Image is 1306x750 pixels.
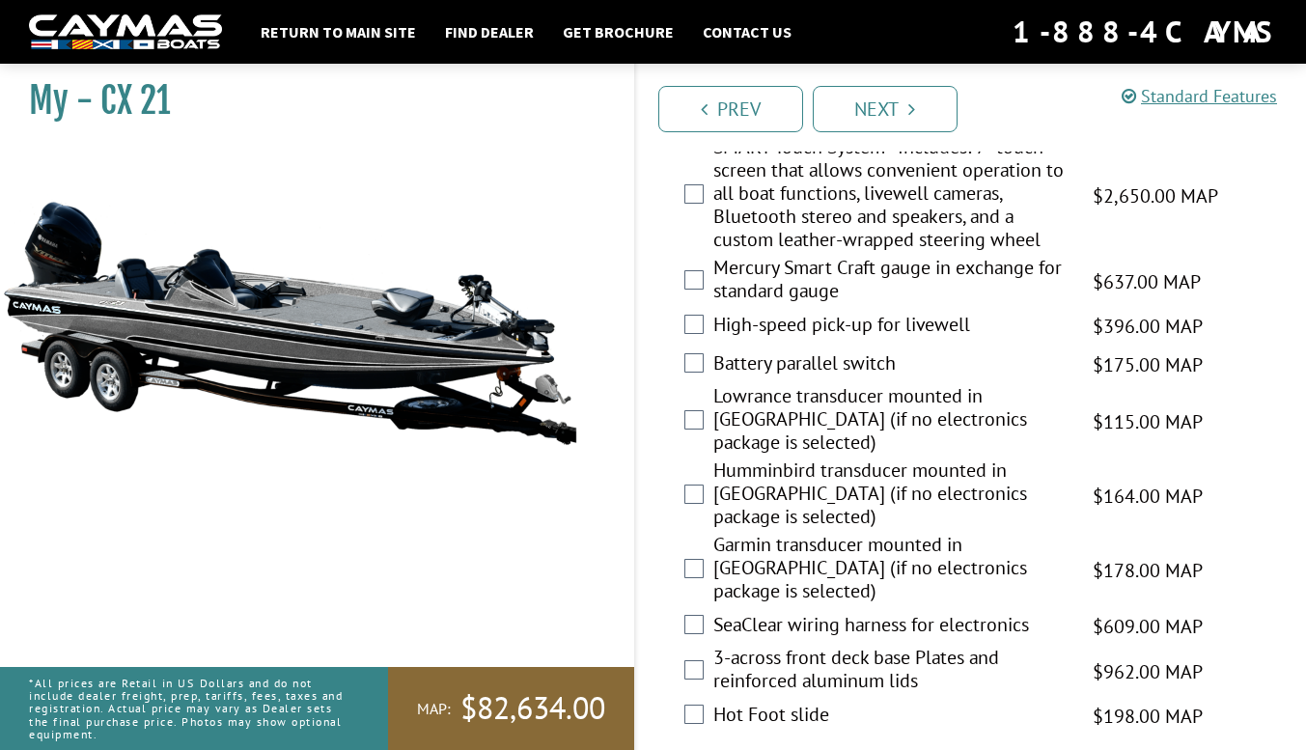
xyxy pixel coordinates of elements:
label: Lowrance transducer mounted in [GEOGRAPHIC_DATA] (if no electronics package is selected) [713,384,1070,458]
div: 1-888-4CAYMAS [1013,11,1277,53]
label: Humminbird transducer mounted in [GEOGRAPHIC_DATA] (if no electronics package is selected) [713,458,1070,533]
a: Next [813,86,958,132]
label: SMART Touch System - Includes: 7” touch screen that allows convenient operation to all boat funct... [713,135,1070,256]
span: $962.00 MAP [1093,657,1203,686]
label: Mercury Smart Craft gauge in exchange for standard gauge [713,256,1070,307]
span: $178.00 MAP [1093,556,1203,585]
a: Prev [658,86,803,132]
a: Get Brochure [553,19,683,44]
p: *All prices are Retail in US Dollars and do not include dealer freight, prep, tariffs, fees, taxe... [29,667,345,750]
a: MAP:$82,634.00 [388,667,634,750]
span: $82,634.00 [460,688,605,729]
a: Contact Us [693,19,801,44]
span: MAP: [417,699,451,719]
img: white-logo-c9c8dbefe5ff5ceceb0f0178aa75bf4bb51f6bca0971e226c86eb53dfe498488.png [29,14,222,50]
a: Find Dealer [435,19,543,44]
span: $175.00 MAP [1093,350,1203,379]
span: $198.00 MAP [1093,702,1203,731]
h1: My - CX 21 [29,79,586,123]
label: 3-across front deck base Plates and reinforced aluminum lids [713,646,1070,697]
label: Hot Foot slide [713,703,1070,731]
label: SeaClear wiring harness for electronics [713,613,1070,641]
a: Return to main site [251,19,426,44]
label: High-speed pick-up for livewell [713,313,1070,341]
span: $637.00 MAP [1093,267,1201,296]
span: $115.00 MAP [1093,407,1203,436]
a: Standard Features [1122,85,1277,107]
label: Garmin transducer mounted in [GEOGRAPHIC_DATA] (if no electronics package is selected) [713,533,1070,607]
span: $2,650.00 MAP [1093,181,1218,210]
span: $609.00 MAP [1093,612,1203,641]
span: $164.00 MAP [1093,482,1203,511]
span: $396.00 MAP [1093,312,1203,341]
label: Battery parallel switch [713,351,1070,379]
